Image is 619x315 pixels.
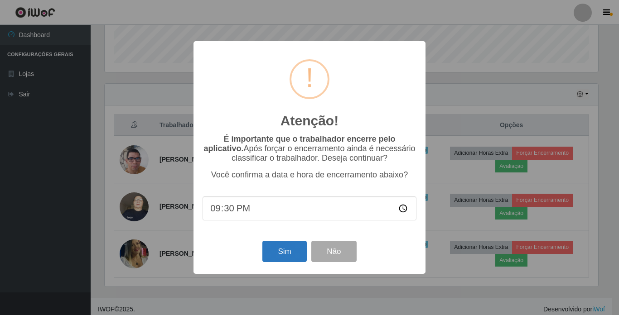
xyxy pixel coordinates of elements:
p: Após forçar o encerramento ainda é necessário classificar o trabalhador. Deseja continuar? [203,134,416,163]
button: Sim [262,241,306,262]
h2: Atenção! [280,113,339,129]
button: Não [311,241,356,262]
p: Você confirma a data e hora de encerramento abaixo? [203,170,416,180]
b: É importante que o trabalhador encerre pelo aplicativo. [203,134,395,153]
